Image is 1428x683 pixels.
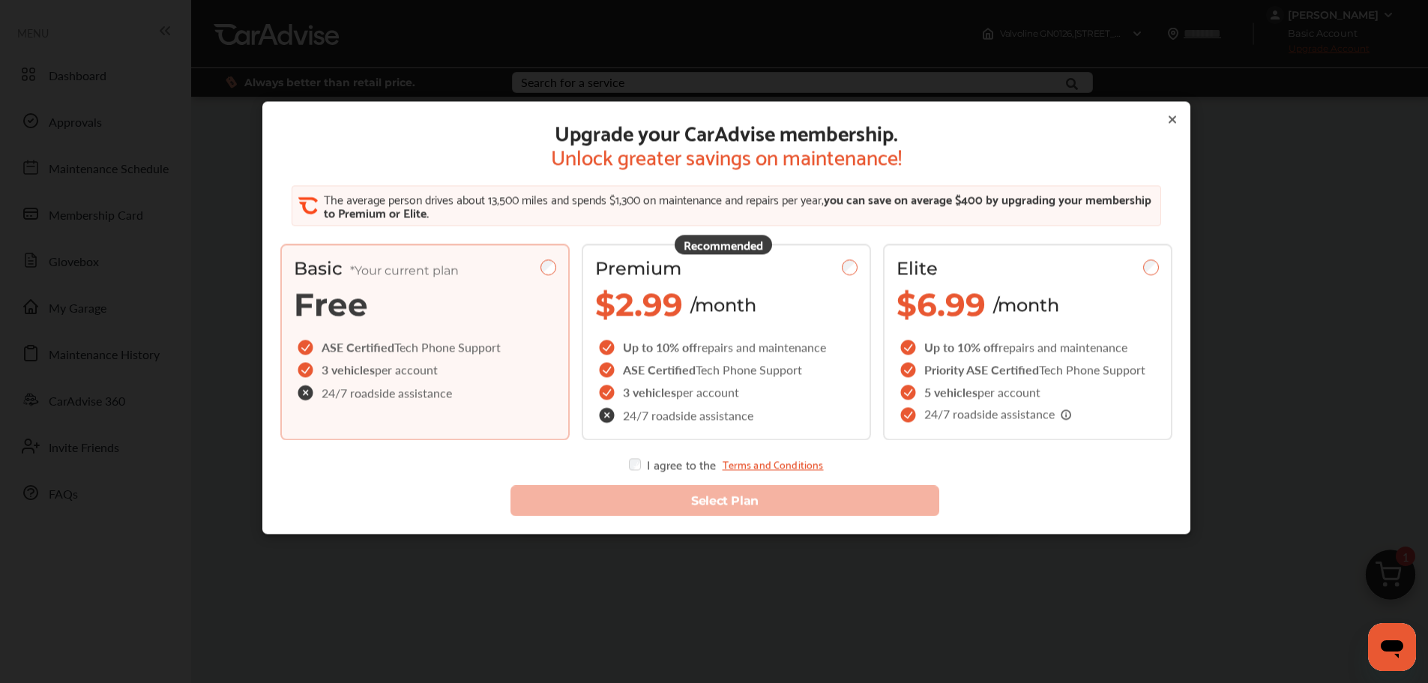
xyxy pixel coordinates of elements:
span: ASE Certified [322,339,394,356]
span: per account [676,384,739,401]
span: 5 vehicles [924,384,977,401]
span: Priority ASE Certified [924,361,1039,379]
img: check-cross-icon.c68f34ea.svg [298,385,316,401]
span: $6.99 [897,286,986,325]
span: Tech Phone Support [696,361,802,379]
span: Up to 10% off [623,339,697,356]
span: ASE Certified [623,361,696,379]
span: Tech Phone Support [394,339,501,356]
img: checkIcon.6d469ec1.svg [900,363,918,378]
span: Up to 10% off [924,339,998,356]
span: per account [977,384,1040,401]
img: checkIcon.6d469ec1.svg [599,385,617,400]
span: Elite [897,258,938,280]
span: Tech Phone Support [1039,361,1145,379]
span: Upgrade your CarAdvise membership. [551,120,902,144]
span: Free [294,286,368,325]
span: you can save on average $400 by upgrading your membership to Premium or Elite. [323,189,1151,223]
img: checkIcon.6d469ec1.svg [298,363,316,378]
span: Premium [595,258,681,280]
span: $2.99 [595,286,683,325]
span: 24/7 roadside assistance [322,387,452,399]
img: checkIcon.6d469ec1.svg [298,340,316,355]
span: repairs and maintenance [697,339,826,356]
div: Recommended [675,235,772,255]
span: /month [993,294,1059,316]
div: I agree to the [629,459,823,471]
span: /month [690,294,756,316]
span: repairs and maintenance [998,339,1127,356]
iframe: Button to launch messaging window [1368,623,1416,671]
span: Basic [294,258,459,280]
span: per account [375,361,438,379]
img: checkIcon.6d469ec1.svg [900,340,918,355]
span: The average person drives about 13,500 miles and spends $1,300 on maintenance and repairs per year, [323,189,823,209]
img: checkIcon.6d469ec1.svg [599,340,617,355]
span: 24/7 roadside assistance [623,409,753,421]
span: Unlock greater savings on maintenance! [551,144,902,168]
span: *Your current plan [350,264,459,278]
img: checkIcon.6d469ec1.svg [900,408,918,423]
img: CA_CheckIcon.cf4f08d4.svg [298,196,317,216]
span: 3 vehicles [322,361,375,379]
img: checkIcon.6d469ec1.svg [900,385,918,400]
img: check-cross-icon.c68f34ea.svg [599,408,617,424]
span: 24/7 roadside assistance [924,409,1073,422]
span: 3 vehicles [623,384,676,401]
a: Terms and Conditions [722,459,823,471]
img: checkIcon.6d469ec1.svg [599,363,617,378]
